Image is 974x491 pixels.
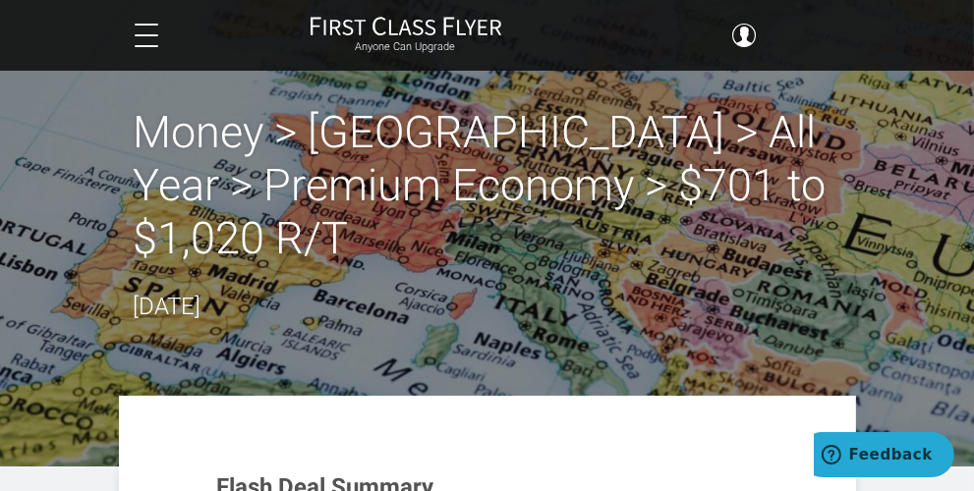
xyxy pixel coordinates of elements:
[134,293,201,320] time: [DATE]
[310,16,502,36] img: First Class Flyer
[310,16,502,55] a: First Class FlyerAnyone Can Upgrade
[814,432,954,481] iframe: Opens a widget where you can find more information
[310,40,502,54] small: Anyone Can Upgrade
[134,106,841,265] h2: Money > [GEOGRAPHIC_DATA] > All Year > Premium Economy > $701 to $1,020 R/T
